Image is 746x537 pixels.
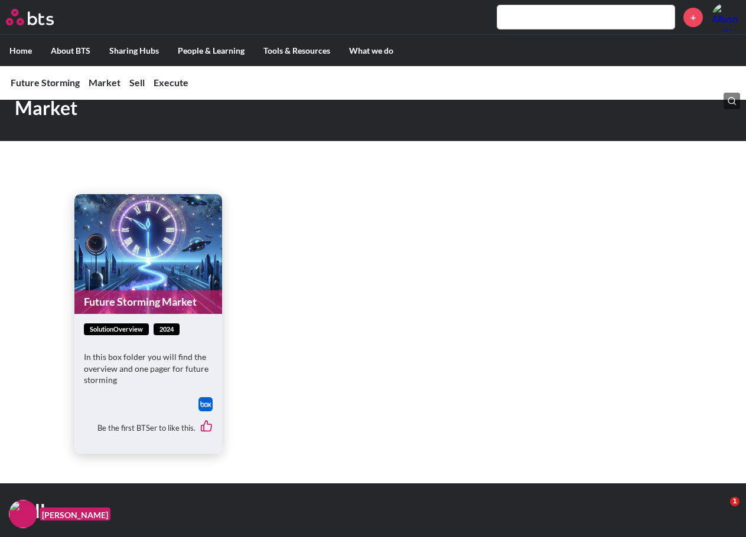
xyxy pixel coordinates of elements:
[41,35,100,66] label: About BTS
[6,9,54,25] img: BTS Logo
[40,507,110,521] figcaption: [PERSON_NAME]
[89,77,120,88] a: Market
[84,411,213,444] div: Be the first BTSer to like this.
[6,9,76,25] a: Go home
[198,397,213,411] img: Box logo
[15,95,516,122] h1: Market
[84,351,213,386] p: In this box folder you will find the overview and one pager for future storming
[11,77,80,88] a: Future Storming
[168,35,254,66] label: People & Learning
[84,323,149,336] span: solutionOverview
[129,77,145,88] a: Sell
[712,3,740,31] a: Profile
[74,290,222,313] a: Future Storming Market
[15,498,516,525] h1: Sell
[154,323,180,336] span: 2024
[9,500,37,528] img: F
[254,35,340,66] label: Tools & Resources
[712,3,740,31] img: Alison Zettler
[683,8,703,27] a: +
[154,77,188,88] a: Execute
[198,397,213,411] a: Download file from Box
[100,35,168,66] label: Sharing Hubs
[706,497,734,525] iframe: Intercom live chat
[340,35,403,66] label: What we do
[730,497,740,506] span: 1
